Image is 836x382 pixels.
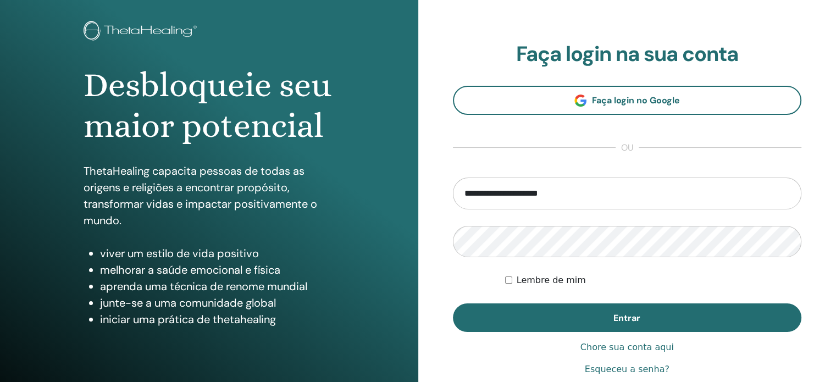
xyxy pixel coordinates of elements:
[505,274,801,287] div: Mantenha-me autenticado indefinidamente ou até que eu faça logout manualmente
[585,364,669,374] font: Esqueceu a senha?
[613,312,640,324] font: Entrar
[100,246,259,261] font: viver um estilo de vida positivo
[84,65,331,145] font: Desbloqueie seu maior potencial
[516,40,738,68] font: Faça login na sua conta
[100,312,276,326] font: iniciar uma prática de thetahealing
[453,86,802,115] a: Faça login no Google
[100,279,307,294] font: aprenda uma técnica de renome mundial
[621,142,633,153] font: ou
[84,164,317,228] font: ThetaHealing capacita pessoas de todas as origens e religiões a encontrar propósito, transformar ...
[580,342,674,352] font: Chore sua conta aqui
[592,95,680,106] font: Faça login no Google
[585,363,669,376] a: Esqueceu a senha?
[517,275,586,285] font: Lembre de mim
[580,341,674,354] a: Chore sua conta aqui
[100,296,276,310] font: junte-se a uma comunidade global
[100,263,280,277] font: melhorar a saúde emocional e física
[453,303,802,332] button: Entrar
